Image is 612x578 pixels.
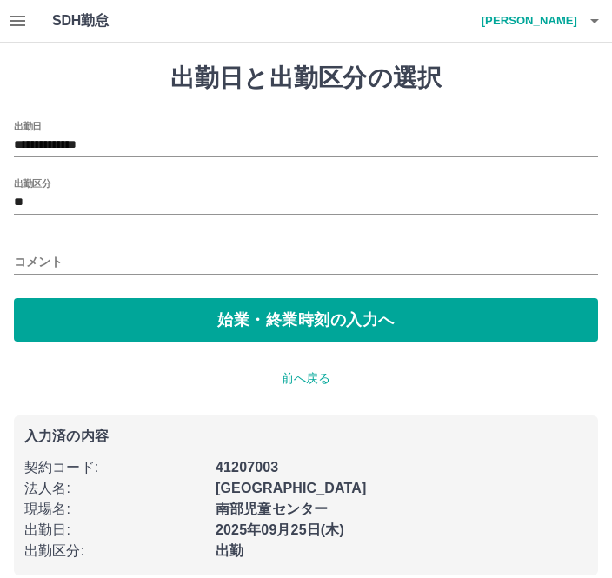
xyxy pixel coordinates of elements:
b: 出勤 [216,543,243,558]
b: 2025年09月25日(木) [216,522,344,537]
b: 41207003 [216,460,278,475]
button: 始業・終業時刻の入力へ [14,298,598,342]
p: 出勤区分 : [24,541,205,561]
h1: 出勤日と出勤区分の選択 [14,63,598,93]
p: 出勤日 : [24,520,205,541]
p: 現場名 : [24,499,205,520]
p: 法人名 : [24,478,205,499]
label: 出勤日 [14,119,42,132]
p: 契約コード : [24,457,205,478]
b: 南部児童センター [216,502,328,516]
b: [GEOGRAPHIC_DATA] [216,481,367,495]
p: 入力済の内容 [24,429,588,443]
label: 出勤区分 [14,176,50,189]
p: 前へ戻る [14,369,598,388]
